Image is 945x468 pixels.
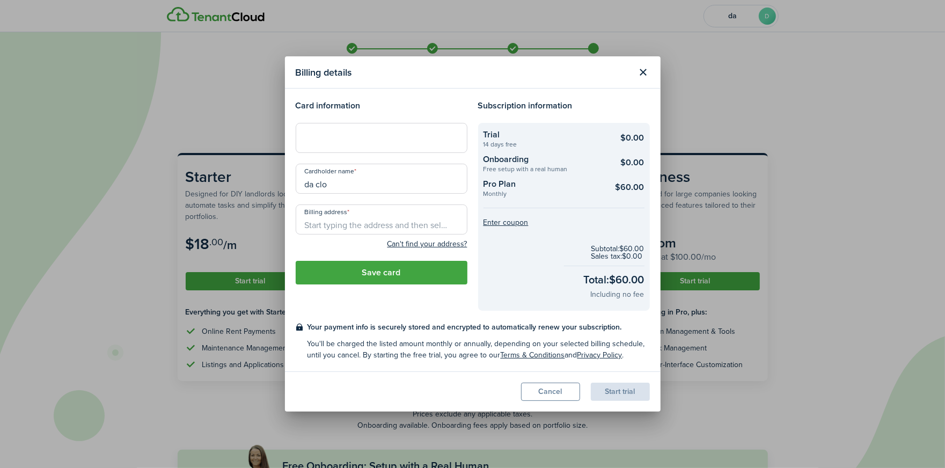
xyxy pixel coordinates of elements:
[621,131,644,144] checkout-summary-item-main-price: $0.00
[484,153,604,166] checkout-summary-item-title: Onboarding
[584,272,644,288] checkout-total-main: Total: $60.00
[307,338,650,361] checkout-terms-secondary: You'll be charged the listed amount monthly or annually, depending on your selected billing sched...
[484,178,604,191] checkout-summary-item-title: Pro Plan
[303,133,460,143] iframe: Secure card payment input frame
[296,261,467,284] button: Save card
[521,383,580,401] button: Cancel
[484,219,529,226] button: Enter coupon
[591,289,644,300] checkout-total-secondary: Including no fee
[591,245,644,253] checkout-subtotal-item: Subtotal: $60.00
[484,128,604,141] checkout-summary-item-title: Trial
[621,156,644,169] checkout-summary-item-main-price: $0.00
[634,63,653,82] button: Close modal
[577,349,622,361] a: Privacy Policy
[296,62,632,83] modal-title: Billing details
[387,239,467,250] button: Can't find your address?
[484,141,604,148] checkout-summary-item-description: 14 days free
[296,99,467,112] h4: Card information
[478,99,650,112] h4: Subscription information
[296,204,467,235] input: Start typing the address and then select from the dropdown
[484,191,604,197] checkout-summary-item-description: Monthly
[591,253,644,260] checkout-subtotal-item: Sales tax: $0.00
[484,166,604,172] checkout-summary-item-description: Free setup with a real human
[307,321,650,333] checkout-terms-main: Your payment info is securely stored and encrypted to automatically renew your subscription.
[501,349,565,361] a: Terms & Conditions
[616,181,644,194] checkout-summary-item-main-price: $60.00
